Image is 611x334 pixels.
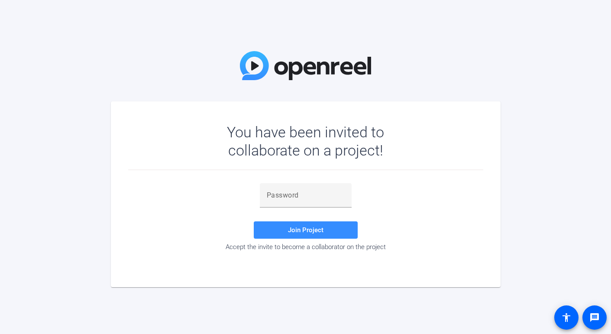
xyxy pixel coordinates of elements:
[240,51,372,80] img: OpenReel Logo
[589,312,600,323] mat-icon: message
[254,221,358,239] button: Join Project
[561,312,572,323] mat-icon: accessibility
[128,243,483,251] div: Accept the invite to become a collaborator on the project
[288,226,323,234] span: Join Project
[267,190,345,201] input: Password
[202,123,409,159] div: You have been invited to collaborate on a project!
